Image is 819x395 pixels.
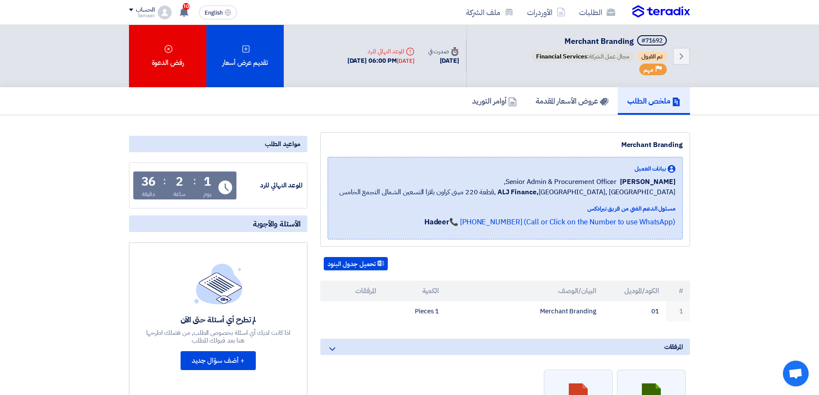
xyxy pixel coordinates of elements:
a: أوامر التوريد [463,87,526,115]
div: 2 [176,176,183,188]
button: + أضف سؤال جديد [181,351,256,370]
div: اذا كانت لديك أي اسئلة بخصوص الطلب, من فضلك اطرحها هنا بعد قبولك للطلب [145,329,291,344]
img: Teradix logo [632,5,690,18]
span: [GEOGRAPHIC_DATA], [GEOGRAPHIC_DATA] ,قطعة 220 مبنى كراون بلازا التسعين الشمالى التجمع الخامس [339,187,675,197]
a: الأوردرات [520,2,572,22]
div: [DATE] [428,56,459,66]
div: [DATE] 06:00 PM [347,56,414,66]
td: Merchant Branding [446,301,603,322]
th: # [666,281,690,301]
h5: أوامر التوريد [472,96,517,106]
div: دقيقة [142,190,155,199]
div: #71692 [641,38,663,44]
span: مجال عمل الشركة: [532,52,634,62]
div: Open chat [783,361,809,386]
a: ملف الشركة [459,2,520,22]
span: بيانات العميل [635,164,666,173]
span: تم القبول [637,52,667,62]
h5: Merchant Branding [530,35,669,47]
h5: ملخص الطلب [627,96,681,106]
span: [PERSON_NAME] [620,177,675,187]
span: مهم [644,66,653,74]
div: صدرت في [428,47,459,56]
a: عروض الأسعار المقدمة [526,87,618,115]
div: الموعد النهائي للرد [347,47,414,56]
button: تحميل جدول البنود [324,257,388,271]
a: 📞 [PHONE_NUMBER] (Call or Click on the Number to use WhatsApp) [449,217,675,227]
div: رفض الدعوة [129,25,206,87]
span: Financial Services [536,52,587,61]
div: ساعة [173,190,186,199]
div: لم تطرح أي أسئلة حتى الآن [145,315,291,325]
td: 1 [666,301,690,322]
span: الأسئلة والأجوبة [253,219,301,229]
div: Merchant Branding [328,140,683,150]
div: [DATE] [397,57,414,65]
div: : [163,173,166,189]
div: يوم [203,190,212,199]
div: Samaan [129,13,154,18]
div: تقديم عرض أسعار [206,25,284,87]
div: الحساب [136,6,154,14]
th: الكمية [383,281,446,301]
b: ALJ Finance, [497,187,539,197]
span: English [205,10,223,16]
span: Senior Admin & Procurement Officer, [504,177,617,187]
strong: Hadeer [424,217,449,227]
th: الكود/الموديل [603,281,666,301]
a: الطلبات [572,2,622,22]
div: 1 [204,176,211,188]
button: English [199,6,237,19]
img: empty_state_list.svg [194,263,242,304]
span: 10 [183,3,190,10]
td: 1 Pieces [383,301,446,322]
h5: عروض الأسعار المقدمة [536,96,608,106]
div: مسئول الدعم الفني من فريق تيرادكس [339,204,675,213]
span: المرفقات [664,342,683,352]
a: ملخص الطلب [618,87,690,115]
img: profile_test.png [158,6,172,19]
span: Merchant Branding [564,35,634,47]
div: مواعيد الطلب [129,136,307,152]
div: : [193,173,196,189]
th: البيان/الوصف [446,281,603,301]
th: المرفقات [320,281,383,301]
div: الموعد النهائي للرد [238,181,303,190]
div: 36 [141,176,156,188]
td: 01 [603,301,666,322]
